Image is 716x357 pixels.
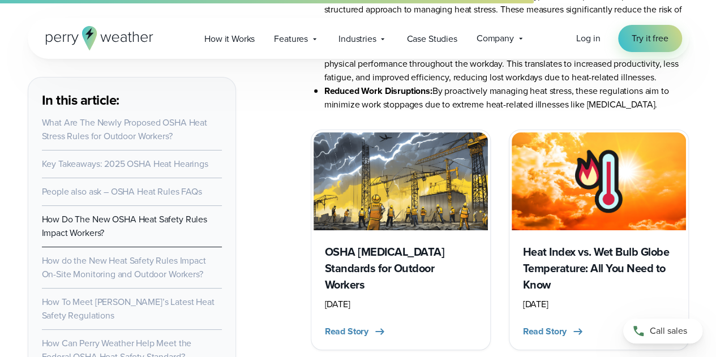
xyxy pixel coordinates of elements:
[618,25,681,52] a: Try it free
[324,44,689,84] li: By preventing heat stress, workers can maintain optimal physical performance throughout the workd...
[509,130,689,350] a: Heat Index vs Wet bulb globe temperature Heat Index vs. Wet Bulb Globe Temperature: All You Need ...
[477,32,514,45] span: Company
[42,91,222,109] h3: In this article:
[523,298,675,311] div: [DATE]
[325,325,368,338] span: Read Story
[576,32,600,45] a: Log in
[274,32,308,46] span: Features
[324,84,432,97] strong: Reduced Work Disruptions:
[204,32,255,46] span: How it Works
[311,130,689,350] div: slideshow
[623,319,702,343] a: Call sales
[325,325,387,338] button: Read Story
[523,325,567,338] span: Read Story
[406,32,457,46] span: Case Studies
[338,32,376,46] span: Industries
[42,213,207,239] a: How Do The New OSHA Heat Safety Rules Impact Workers?
[42,116,207,143] a: What Are The Newly Proposed OSHA Heat Stress Rules for Outdoor Workers?
[523,244,675,293] h3: Heat Index vs. Wet Bulb Globe Temperature: All You Need to Know
[397,27,466,50] a: Case Studies
[195,27,264,50] a: How it Works
[42,254,206,281] a: How do the New Heat Safety Rules Impact On-Site Monitoring and Outdoor Workers?
[325,244,477,293] h3: OSHA [MEDICAL_DATA] Standards for Outdoor Workers
[512,132,686,230] img: Heat Index vs Wet bulb globe temperature
[523,325,585,338] button: Read Story
[311,130,491,350] a: OSHA lightning safety rules OSHA [MEDICAL_DATA] Standards for Outdoor Workers [DATE] Read Story
[42,157,208,170] a: Key Takeaways: 2025 OSHA Heat Hearings
[650,324,687,338] span: Call sales
[42,185,202,198] a: People also ask – OSHA Heat Rules FAQs
[314,132,488,230] img: OSHA lightning safety rules
[42,295,215,322] a: How To Meet [PERSON_NAME]’s Latest Heat Safety Regulations
[324,84,689,111] li: By proactively managing heat stress, these regulations aim to minimize work stoppages due to extr...
[632,32,668,45] span: Try it free
[325,298,477,311] div: [DATE]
